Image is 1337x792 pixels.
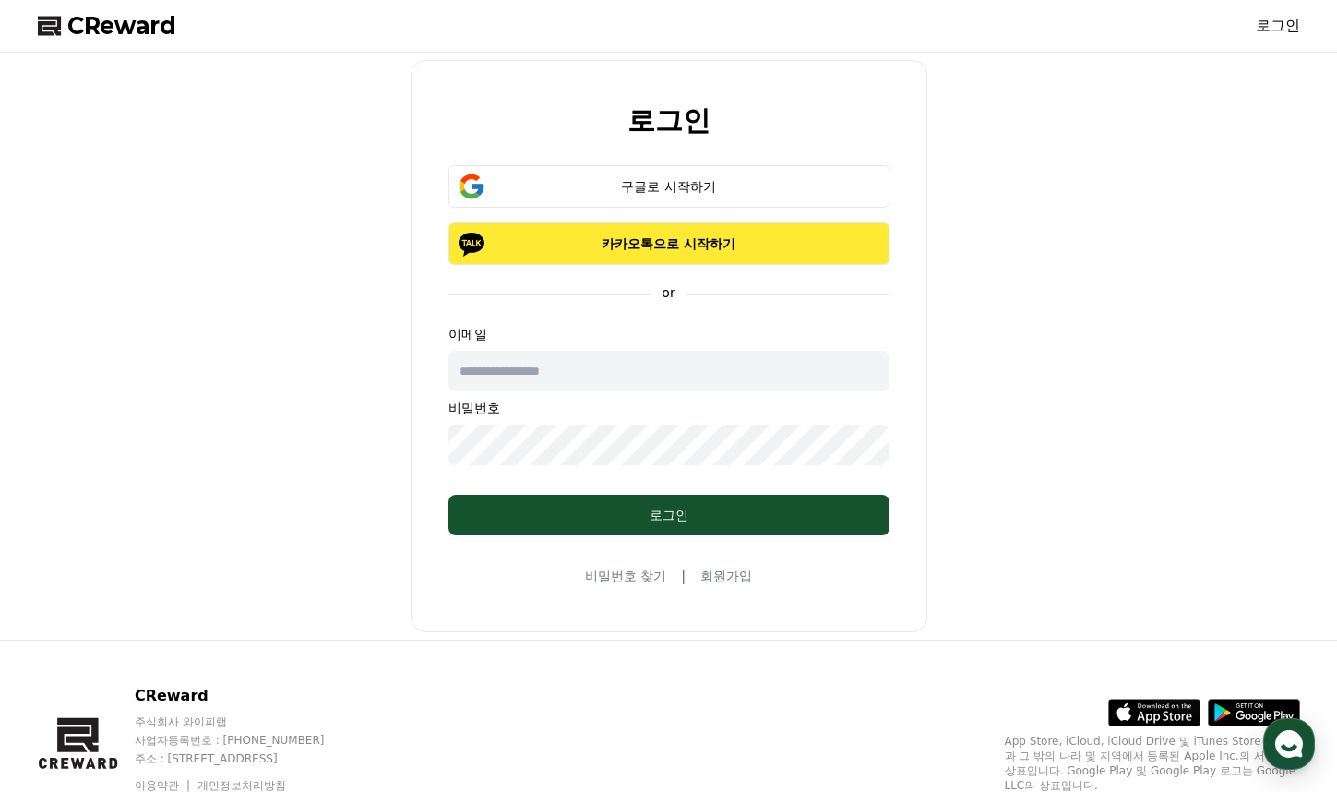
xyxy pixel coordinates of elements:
span: 설정 [285,613,307,628]
a: 로그인 [1256,15,1300,37]
a: 비밀번호 찾기 [585,567,666,585]
a: 홈 [6,585,122,631]
a: 이용약관 [135,779,193,792]
a: 회원가입 [700,567,752,585]
button: 카카오톡으로 시작하기 [448,222,889,265]
p: 카카오톡으로 시작하기 [475,234,863,253]
span: CReward [67,11,176,41]
a: 설정 [238,585,354,631]
div: 로그인 [485,506,853,524]
span: 홈 [58,613,69,628]
span: 대화 [169,614,191,629]
a: 개인정보처리방침 [197,779,286,792]
div: 구글로 시작하기 [475,177,863,196]
p: 주식회사 와이피랩 [135,714,360,729]
a: 대화 [122,585,238,631]
span: | [681,565,686,587]
p: 이메일 [448,325,889,343]
p: 사업자등록번호 : [PHONE_NUMBER] [135,733,360,748]
a: CReward [38,11,176,41]
button: 구글로 시작하기 [448,165,889,208]
p: 비밀번호 [448,399,889,417]
p: or [651,283,686,302]
p: 주소 : [STREET_ADDRESS] [135,751,360,766]
p: CReward [135,685,360,707]
h2: 로그인 [627,105,710,136]
button: 로그인 [448,495,889,535]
